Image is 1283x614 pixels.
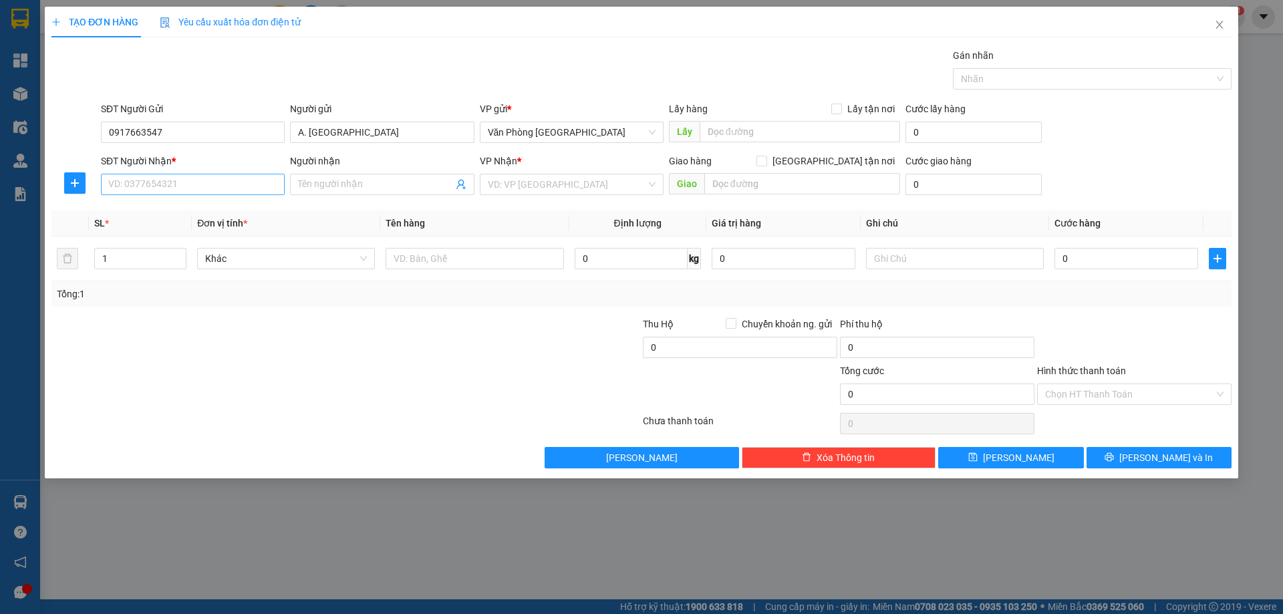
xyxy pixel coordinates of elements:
[817,450,875,465] span: Xóa Thông tin
[938,447,1083,468] button: save[PERSON_NAME]
[669,173,704,194] span: Giao
[866,248,1044,269] input: Ghi Chú
[953,50,994,61] label: Gán nhãn
[386,248,563,269] input: VD: Bàn, Ghế
[861,210,1049,237] th: Ghi chú
[704,173,900,194] input: Dọc đường
[905,104,966,114] label: Cước lấy hàng
[712,248,855,269] input: 0
[669,104,708,114] span: Lấy hàng
[160,17,301,27] span: Yêu cầu xuất hóa đơn điện tử
[905,174,1042,195] input: Cước giao hàng
[905,156,972,166] label: Cước giao hàng
[1209,253,1226,264] span: plus
[101,102,285,116] div: SĐT Người Gửi
[160,17,170,28] img: icon
[65,178,85,188] span: plus
[643,319,674,329] span: Thu Hộ
[51,17,138,27] span: TẠO ĐƠN HÀNG
[197,218,247,228] span: Đơn vị tính
[1054,218,1101,228] span: Cước hàng
[1087,447,1232,468] button: printer[PERSON_NAME] và In
[1214,19,1225,30] span: close
[101,154,285,168] div: SĐT Người Nhận
[480,156,517,166] span: VP Nhận
[840,317,1034,337] div: Phí thu hộ
[840,365,884,376] span: Tổng cước
[290,154,474,168] div: Người nhận
[290,102,474,116] div: Người gửi
[64,172,86,194] button: plus
[614,218,662,228] span: Định lượng
[1105,452,1114,463] span: printer
[905,122,1042,143] input: Cước lấy hàng
[205,249,367,269] span: Khác
[545,447,739,468] button: [PERSON_NAME]
[669,121,700,142] span: Lấy
[641,414,839,437] div: Chưa thanh toán
[842,102,900,116] span: Lấy tận nơi
[488,122,656,142] span: Văn Phòng Đà Nẵng
[700,121,900,142] input: Dọc đường
[736,317,837,331] span: Chuyển khoản ng. gửi
[1119,450,1213,465] span: [PERSON_NAME] và In
[688,248,701,269] span: kg
[51,17,61,27] span: plus
[1037,365,1126,376] label: Hình thức thanh toán
[968,452,978,463] span: save
[57,287,495,301] div: Tổng: 1
[742,447,936,468] button: deleteXóa Thông tin
[94,218,105,228] span: SL
[1201,7,1238,44] button: Close
[802,452,811,463] span: delete
[767,154,900,168] span: [GEOGRAPHIC_DATA] tận nơi
[386,218,425,228] span: Tên hàng
[669,156,712,166] span: Giao hàng
[712,218,761,228] span: Giá trị hàng
[1209,248,1226,269] button: plus
[606,450,678,465] span: [PERSON_NAME]
[983,450,1054,465] span: [PERSON_NAME]
[57,248,78,269] button: delete
[480,102,664,116] div: VP gửi
[456,179,466,190] span: user-add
